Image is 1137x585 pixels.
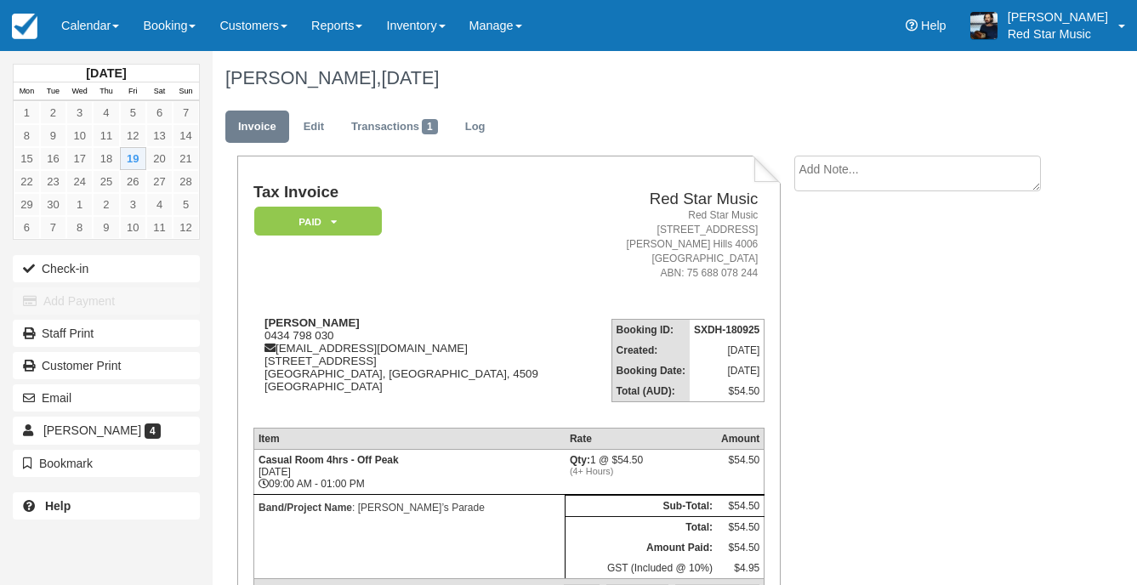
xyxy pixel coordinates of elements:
a: 24 [66,170,93,193]
img: A1 [970,12,998,39]
th: Total (AUD): [611,381,690,402]
strong: Qty [570,454,590,466]
th: Booking Date: [611,361,690,381]
h2: Red Star Music [593,190,759,208]
p: [PERSON_NAME] [1008,9,1108,26]
a: Help [13,492,200,520]
a: Staff Print [13,320,200,347]
b: Help [45,499,71,513]
td: $54.50 [690,381,765,402]
a: 9 [40,124,66,147]
a: 6 [14,216,40,239]
a: 19 [120,147,146,170]
a: 12 [173,216,199,239]
a: 2 [40,101,66,124]
a: 5 [173,193,199,216]
a: 21 [173,147,199,170]
a: 23 [40,170,66,193]
th: Amount Paid: [566,537,717,558]
a: 18 [93,147,119,170]
a: 25 [93,170,119,193]
a: [PERSON_NAME] 4 [13,417,200,444]
h1: [PERSON_NAME], [225,68,1053,88]
a: 7 [40,216,66,239]
em: Paid [254,207,382,236]
a: 5 [120,101,146,124]
a: Log [452,111,498,144]
a: 12 [120,124,146,147]
a: 30 [40,193,66,216]
span: [DATE] [381,67,439,88]
td: 1 @ $54.50 [566,449,717,494]
a: 20 [146,147,173,170]
a: 8 [66,216,93,239]
strong: [DATE] [86,66,126,80]
a: Transactions1 [338,111,451,144]
div: $54.50 [721,454,759,480]
p: Red Star Music [1008,26,1108,43]
th: Wed [66,82,93,101]
th: Booking ID: [611,319,690,340]
th: Rate [566,428,717,449]
td: $54.50 [717,537,765,558]
button: Check-in [13,255,200,282]
a: 1 [14,101,40,124]
span: 4 [145,423,161,439]
a: 3 [120,193,146,216]
button: Add Payment [13,287,200,315]
strong: Band/Project Name [259,502,352,514]
strong: Casual Room 4hrs - Off Peak [259,454,399,466]
td: [DATE] [690,340,765,361]
a: 17 [66,147,93,170]
a: 8 [14,124,40,147]
a: 3 [66,101,93,124]
button: Bookmark [13,450,200,477]
a: 28 [173,170,199,193]
a: 1 [66,193,93,216]
p: : [PERSON_NAME]’s Parade [259,499,560,516]
em: (4+ Hours) [570,466,713,476]
th: Thu [93,82,119,101]
a: Customer Print [13,352,200,379]
a: 22 [14,170,40,193]
strong: [PERSON_NAME] [264,316,360,329]
td: [DATE] 09:00 AM - 01:00 PM [253,449,565,494]
td: $54.50 [717,495,765,516]
a: 9 [93,216,119,239]
a: 10 [120,216,146,239]
a: 11 [93,124,119,147]
img: checkfront-main-nav-mini-logo.png [12,14,37,39]
a: 4 [93,101,119,124]
th: Tue [40,82,66,101]
th: Sat [146,82,173,101]
button: Email [13,384,200,412]
td: $54.50 [717,516,765,537]
div: 0434 798 030 [EMAIL_ADDRESS][DOMAIN_NAME] [STREET_ADDRESS] [GEOGRAPHIC_DATA], [GEOGRAPHIC_DATA], ... [253,316,586,414]
h1: Tax Invoice [253,184,586,202]
a: 2 [93,193,119,216]
th: Sub-Total: [566,495,717,516]
td: [DATE] [690,361,765,381]
a: 4 [146,193,173,216]
th: Mon [14,82,40,101]
td: GST (Included @ 10%) [566,558,717,579]
a: 10 [66,124,93,147]
i: Help [906,20,918,31]
a: 27 [146,170,173,193]
a: 26 [120,170,146,193]
th: Amount [717,428,765,449]
a: 7 [173,101,199,124]
th: Sun [173,82,199,101]
th: Total: [566,516,717,537]
a: Paid [253,206,376,237]
a: Invoice [225,111,289,144]
a: Edit [291,111,337,144]
a: 6 [146,101,173,124]
a: 11 [146,216,173,239]
a: 16 [40,147,66,170]
span: 1 [422,119,438,134]
address: Red Star Music [STREET_ADDRESS] [PERSON_NAME] Hills 4006 [GEOGRAPHIC_DATA] ABN: 75 688 078 244 [593,208,759,281]
a: 13 [146,124,173,147]
th: Item [253,428,565,449]
span: Help [921,19,947,32]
